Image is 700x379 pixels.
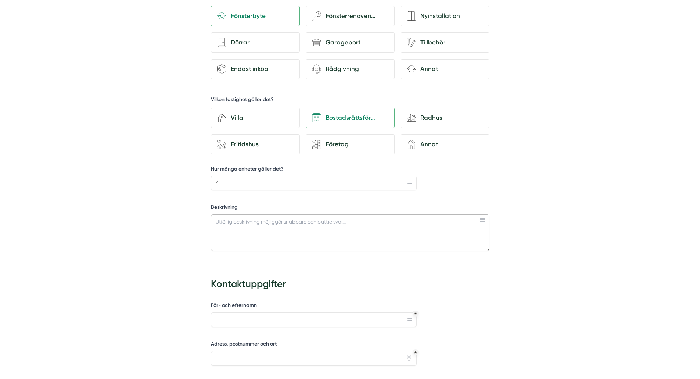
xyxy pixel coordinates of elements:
[211,302,417,311] label: För- och efternamn
[211,340,417,350] label: Adress, postnummer och ort
[211,275,489,295] h3: Kontaktuppgifter
[211,96,274,105] h5: Vilken fastighet gäller det?
[414,312,417,315] div: Obligatoriskt
[211,165,417,175] label: Hur många enheter gäller det?
[211,204,489,213] label: Beskrivning
[414,351,417,354] div: Obligatoriskt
